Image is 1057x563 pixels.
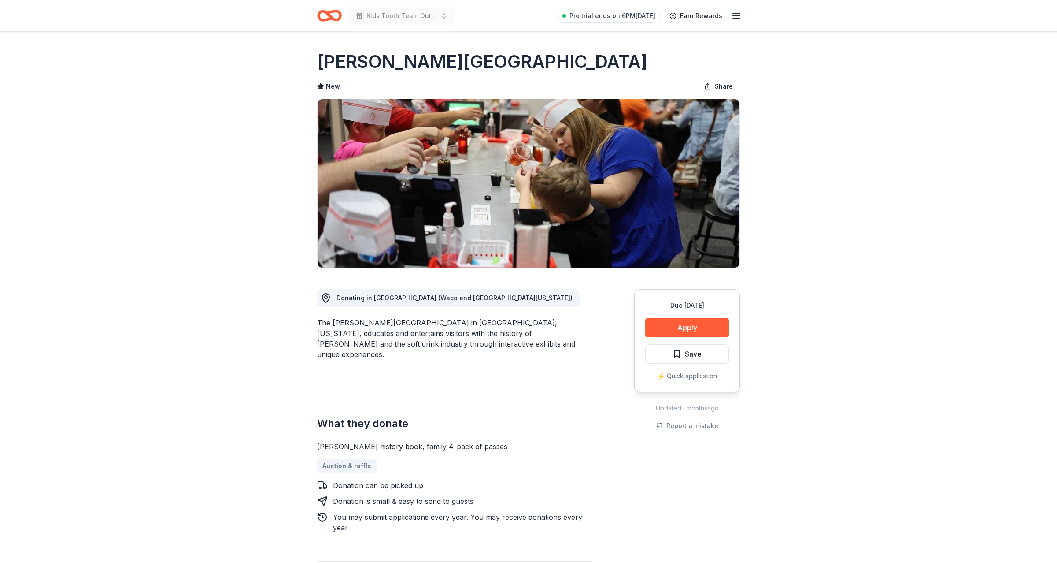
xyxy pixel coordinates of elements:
[664,8,728,24] a: Earn Rewards
[645,371,729,381] div: ⚡️ Quick application
[336,294,573,302] span: Donating in [GEOGRAPHIC_DATA] (Waco and [GEOGRAPHIC_DATA][US_STATE])
[333,480,423,491] div: Donation can be picked up
[366,11,437,21] span: Kids Tooth Team Outreach Gala
[656,421,718,431] button: Report a mistake
[349,7,455,25] button: Kids Tooth Team Outreach Gala
[645,318,729,337] button: Apply
[326,81,340,92] span: New
[317,317,592,360] div: The [PERSON_NAME][GEOGRAPHIC_DATA] in [GEOGRAPHIC_DATA], [US_STATE], educates and entertains visi...
[634,403,740,414] div: Updated 3 months ago
[685,348,702,360] span: Save
[557,9,661,23] a: Pro trial ends on 6PM[DATE]
[697,78,740,95] button: Share
[569,11,655,21] span: Pro trial ends on 6PM[DATE]
[317,49,647,74] h1: [PERSON_NAME][GEOGRAPHIC_DATA]
[318,99,739,268] img: Image for Dr Pepper Museum
[317,417,592,431] h2: What they donate
[317,459,377,473] a: Auction & raffle
[317,5,342,26] a: Home
[645,344,729,364] button: Save
[317,441,592,452] div: [PERSON_NAME] history book, family 4-pack of passes
[333,496,473,507] div: Donation is small & easy to send to guests
[333,512,592,533] div: You may submit applications every year . You may receive donations every year
[715,81,733,92] span: Share
[645,300,729,311] div: Due [DATE]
